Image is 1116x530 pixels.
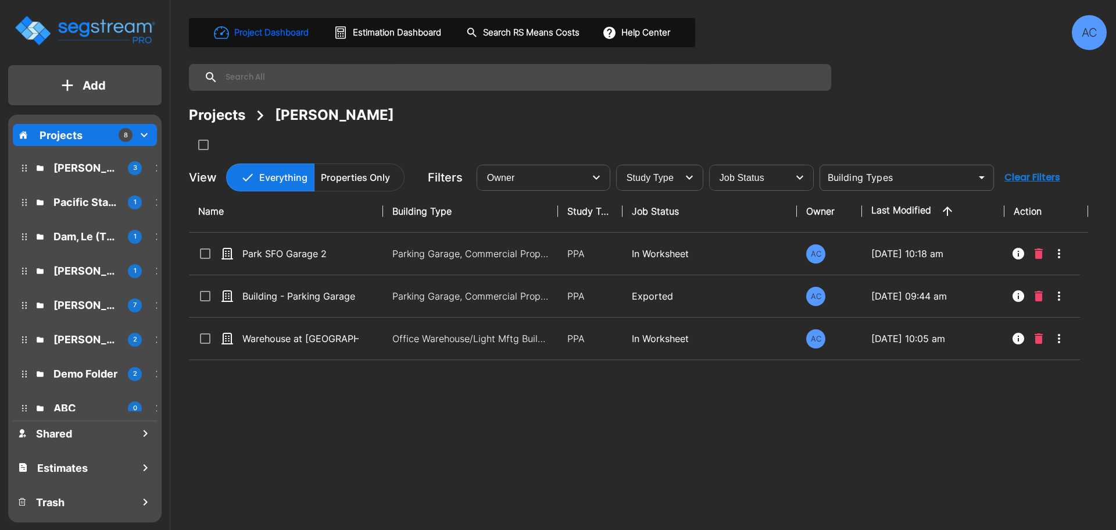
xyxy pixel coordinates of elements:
p: PPA [567,289,613,303]
p: 0 [133,403,137,413]
h1: Estimation Dashboard [353,26,441,40]
button: Info [1007,327,1030,350]
div: Select [711,161,788,194]
button: Everything [226,163,314,191]
span: Study Type [627,173,674,183]
p: Projects [40,127,83,143]
p: Filters [428,169,463,186]
h1: Search RS Means Costs [483,26,580,40]
h1: Project Dashboard [234,26,309,40]
p: 7 [133,300,137,310]
p: Office Warehouse/Light Mftg Building, Commercial Property Site [392,332,549,346]
p: In Worksheet [632,332,788,346]
p: Warehouse at [GEOGRAPHIC_DATA] [242,332,359,346]
button: Info [1007,284,1030,308]
p: 3 [133,163,137,173]
p: Demo Folder [53,366,119,382]
p: [DATE] 10:18 am [871,247,995,261]
button: SelectAll [192,133,215,156]
img: Logo [13,14,156,47]
button: Delete [1030,284,1047,308]
p: Everything [259,170,307,184]
div: [PERSON_NAME] [275,105,394,126]
p: Dam, Le (The Boiling Crab) [53,229,119,244]
th: Job Status [623,190,797,233]
div: AC [806,329,825,348]
button: Info [1007,242,1030,265]
h1: Trash [36,495,65,510]
h1: Shared [36,426,72,442]
button: More-Options [1047,327,1071,350]
p: 1 [134,197,137,207]
th: Name [189,190,383,233]
p: 2 [133,369,137,379]
p: 2 [133,335,137,344]
p: 8 [124,130,128,140]
span: Owner [487,173,515,183]
input: Search All [218,64,825,91]
div: AC [806,244,825,264]
div: Platform [226,163,405,191]
p: Park SFO Garage 2 [242,247,359,261]
div: AC [806,287,825,306]
p: Exported [632,289,788,303]
p: Properties Only [321,170,390,184]
span: Job Status [720,173,764,183]
p: Parking Garage, Commercial Property Site [392,289,549,303]
button: Properties Only [314,163,405,191]
button: Add [8,69,162,102]
button: More-Options [1047,284,1071,308]
button: Help Center [600,22,675,44]
button: Clear Filters [1000,166,1065,189]
th: Last Modified [862,190,1004,233]
th: Action [1004,190,1089,233]
h1: Estimates [37,460,88,476]
div: Select [618,161,678,194]
div: AC [1072,15,1107,50]
p: ABC [53,400,119,416]
div: Projects [189,105,245,126]
p: Parking Garage, Commercial Property Site [392,247,549,261]
th: Study Type [558,190,623,233]
p: [DATE] 10:05 am [871,332,995,346]
p: PPA [567,332,613,346]
th: Owner [797,190,861,233]
p: Simmons, Robert [53,160,119,176]
p: View [189,169,217,186]
p: [DATE] 09:44 am [871,289,995,303]
button: Estimation Dashboard [329,20,448,45]
input: Building Types [823,169,971,186]
p: 1 [134,232,137,241]
button: Delete [1030,242,1047,265]
button: Project Dashboard [209,20,315,45]
p: Add [83,77,106,94]
button: Delete [1030,327,1047,350]
th: Building Type [383,190,558,233]
p: Dianne Dougherty [53,263,119,279]
p: In Worksheet [632,247,788,261]
p: Building - Parking Garage [242,289,359,303]
p: Pacific States Petroleum [53,194,119,210]
button: More-Options [1047,242,1071,265]
p: 1 [134,266,137,276]
p: MJ Dean [53,332,119,347]
div: Select [479,161,585,194]
p: Melanie Weinrot [53,297,119,313]
button: Open [974,169,990,186]
button: Search RS Means Costs [462,22,586,44]
p: PPA [567,247,613,261]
